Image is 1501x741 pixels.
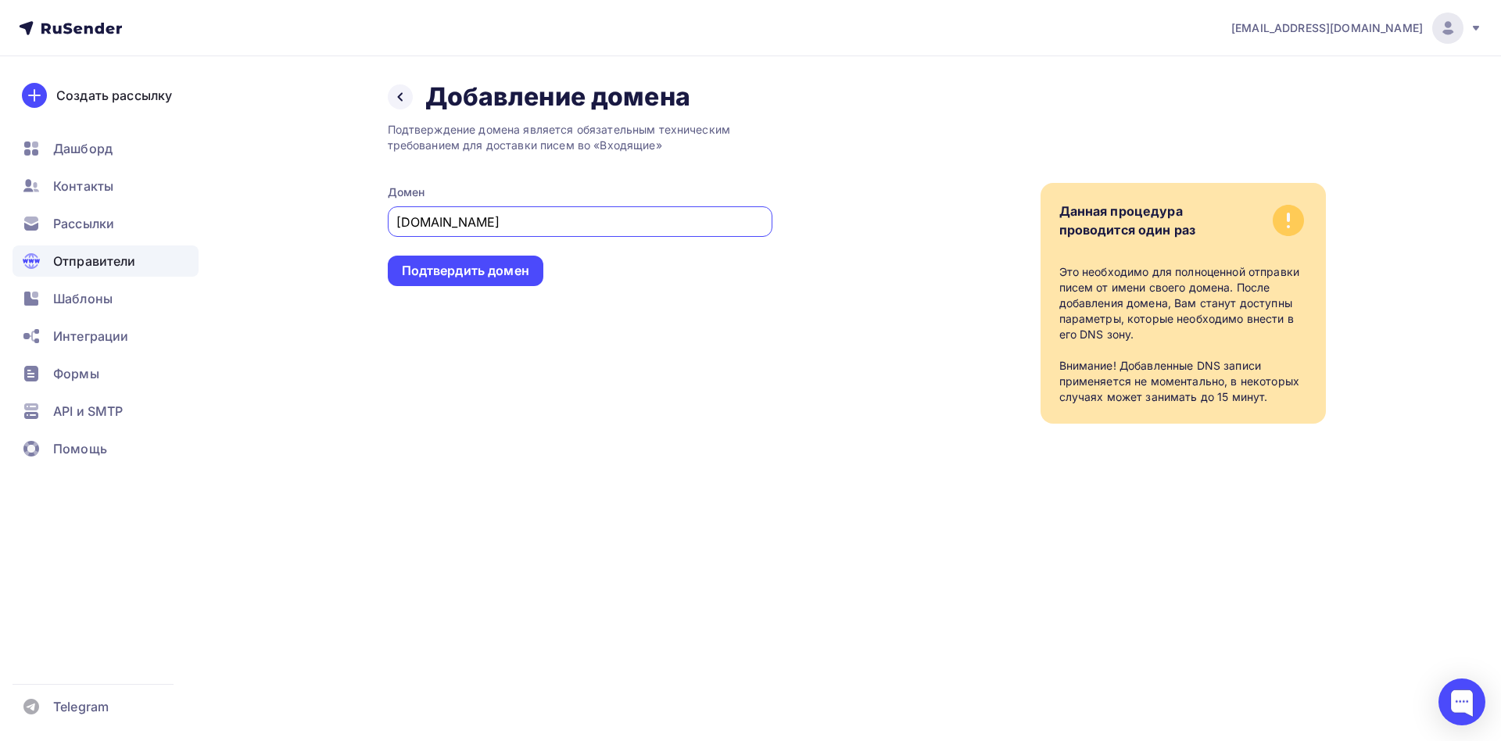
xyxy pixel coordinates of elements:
[388,122,772,153] div: Подтверждение домена является обязательным техническим требованием для доставки писем во «Входящие»
[53,697,109,716] span: Telegram
[13,170,199,202] a: Контакты
[53,252,136,270] span: Отправители
[1059,202,1196,239] div: Данная процедура проводится один раз
[1231,13,1482,44] a: [EMAIL_ADDRESS][DOMAIN_NAME]
[53,364,99,383] span: Формы
[13,133,199,164] a: Дашборд
[13,283,199,314] a: Шаблоны
[425,81,690,113] h2: Добавление домена
[53,327,128,345] span: Интеграции
[53,402,123,421] span: API и SMTP
[13,358,199,389] a: Формы
[56,86,172,105] div: Создать рассылку
[53,439,107,458] span: Помощь
[388,184,772,200] div: Домен
[402,262,529,280] div: Подтвердить домен
[53,289,113,308] span: Шаблоны
[53,139,113,158] span: Дашборд
[53,214,114,233] span: Рассылки
[53,177,113,195] span: Контакты
[1059,264,1307,405] div: Это необходимо для полноценной отправки писем от имени своего домена. После добавления домена, Ва...
[1231,20,1423,36] span: [EMAIL_ADDRESS][DOMAIN_NAME]
[13,208,199,239] a: Рассылки
[13,245,199,277] a: Отправители
[396,213,763,231] input: Укажите домен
